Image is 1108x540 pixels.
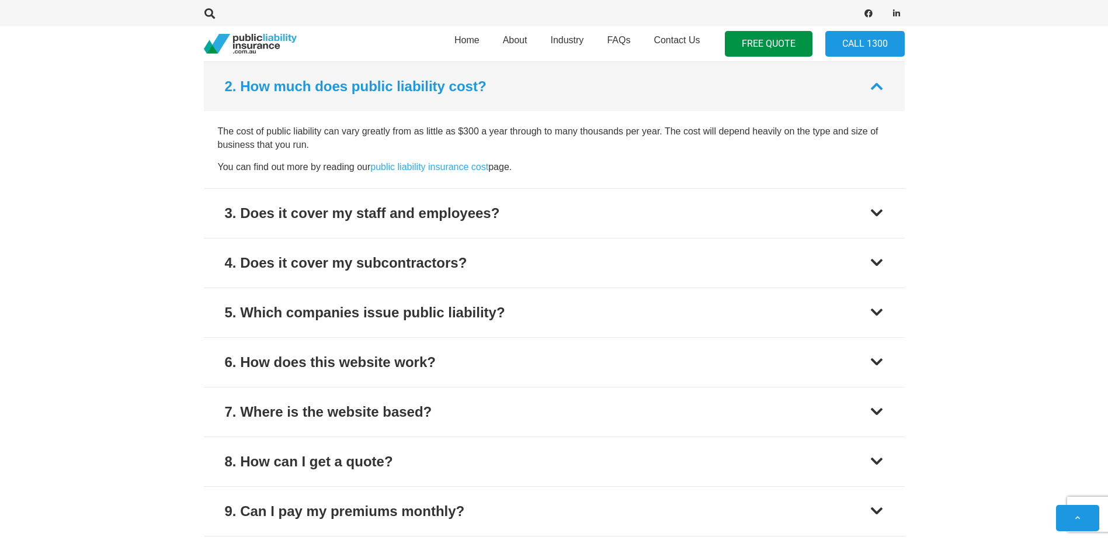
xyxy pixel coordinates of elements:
[370,162,488,172] a: public liability insurance cost
[225,252,467,274] div: 4. Does it cover my subcontractors?
[503,35,527,45] span: About
[888,5,905,22] a: LinkedIn
[825,31,905,57] a: Call 1300
[204,338,905,387] button: 6. How does this website work?
[225,352,436,373] div: 6. How does this website work?
[204,288,905,337] button: 5. Which companies issue public liability?
[204,34,297,54] a: pli_logotransparent
[860,5,877,22] a: Facebook
[725,31,812,57] a: FREE QUOTE
[1056,505,1099,531] a: Back to top
[654,35,700,45] span: Contact Us
[225,203,500,224] div: 3. Does it cover my staff and employees?
[199,8,222,19] a: Search
[218,125,891,151] p: The cost of public liability can vary greatly from as little as $300 a year through to many thous...
[204,62,905,111] button: 2. How much does public liability cost?
[204,238,905,288] button: 4. Does it cover my subcontractors?
[204,487,905,536] button: 9. Can I pay my premiums monthly?
[642,23,711,65] a: Contact Us
[550,35,583,45] span: Industry
[225,302,505,323] div: 5. Which companies issue public liability?
[204,387,905,437] button: 7. Where is the website based?
[443,23,491,65] a: Home
[218,161,891,174] p: You can find out more by reading our page.
[204,189,905,238] button: 3. Does it cover my staff and employees?
[595,23,642,65] a: FAQs
[539,23,595,65] a: Industry
[225,76,487,97] div: 2. How much does public liability cost?
[607,35,630,45] span: FAQs
[204,437,905,486] button: 8. How can I get a quote?
[491,23,539,65] a: About
[225,501,465,522] div: 9. Can I pay my premiums monthly?
[225,401,432,423] div: 7. Where is the website based?
[454,35,480,45] span: Home
[225,451,393,472] div: 8. How can I get a quote?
